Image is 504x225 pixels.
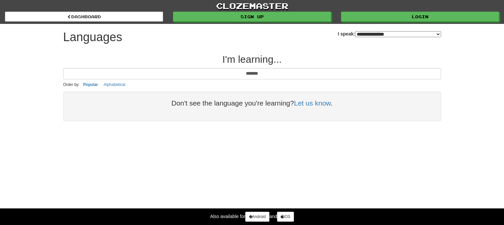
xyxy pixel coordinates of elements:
small: Order by: [63,82,80,87]
h2: I'm learning... [63,54,441,65]
a: Let us know [294,99,331,107]
a: dashboard [5,12,163,22]
button: Alphabetical [102,81,127,88]
label: I speak: [338,31,441,37]
a: Android [245,212,269,222]
select: I speak: [355,31,441,37]
h1: Languages [63,31,122,44]
a: iOS [277,212,294,222]
a: Login [341,12,499,22]
a: Sign up [173,12,331,22]
button: Popular [81,81,100,88]
div: Don't see the language you're learning? . [70,98,434,108]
